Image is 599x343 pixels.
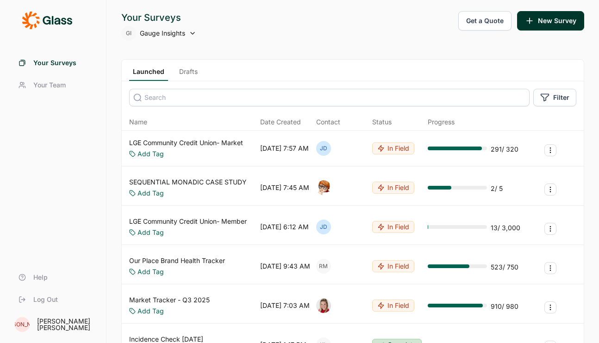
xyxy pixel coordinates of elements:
img: xuxf4ugoqyvqjdx4ebsr.png [316,298,331,313]
span: Date Created [260,117,301,127]
a: Drafts [175,67,201,81]
button: In Field [372,300,414,312]
div: Status [372,117,392,127]
div: [DATE] 9:43 AM [260,262,310,271]
div: 523 / 750 [491,263,518,272]
div: Progress [428,117,455,127]
span: Filter [553,93,569,102]
a: Add Tag [137,189,164,198]
button: In Field [372,221,414,233]
input: Search [129,89,530,106]
div: Contact [316,117,340,127]
span: Your Team [33,80,66,90]
button: New Survey [517,11,584,31]
a: Launched [129,67,168,81]
button: Survey Actions [544,262,556,274]
div: 13 / 3,000 [491,223,520,233]
div: [DATE] 7:03 AM [260,301,310,310]
div: 291 / 320 [491,145,518,154]
span: Gauge Insights [140,29,185,38]
button: Filter [533,89,576,106]
span: Name [129,117,147,127]
a: Add Tag [137,306,164,316]
span: Help [33,273,48,282]
button: In Field [372,260,414,272]
span: Log Out [33,295,58,304]
div: Your Surveys [121,11,196,24]
button: Get a Quote [458,11,512,31]
div: [DATE] 7:45 AM [260,183,309,192]
a: SEQUENTIAL MONADIC CASE STUDY [129,178,247,187]
button: Survey Actions [544,184,556,196]
div: [PERSON_NAME] [15,317,30,332]
a: Add Tag [137,267,164,276]
button: In Field [372,182,414,194]
div: RM [316,259,331,274]
div: JD [316,220,331,234]
a: Add Tag [137,149,164,159]
a: Market Tracker - Q3 2025 [129,295,210,305]
div: [PERSON_NAME] [PERSON_NAME] [37,318,95,331]
span: Your Surveys [33,58,76,67]
div: GI [121,26,136,41]
div: [DATE] 7:57 AM [260,144,309,153]
button: In Field [372,142,414,154]
img: o7kyh2p2njg4amft5nuk.png [316,180,331,195]
div: [DATE] 6:12 AM [260,222,309,232]
a: LGE Community Credit Union- Member [129,217,247,226]
button: Survey Actions [544,144,556,156]
div: 910 / 980 [491,302,518,311]
div: 2 / 5 [491,184,503,193]
a: Add Tag [137,228,164,237]
button: Survey Actions [544,223,556,235]
a: LGE Community Credit Union- Market [129,138,243,147]
a: Our Place Brand Health Tracker [129,256,225,265]
button: Survey Actions [544,301,556,313]
div: JD [316,141,331,156]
